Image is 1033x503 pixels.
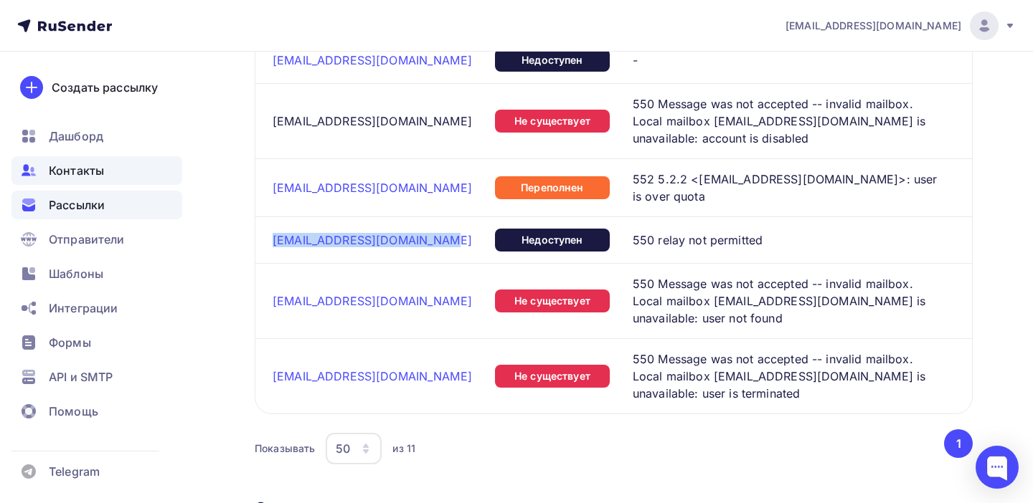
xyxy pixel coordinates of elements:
div: из 11 [392,441,415,456]
span: 552 5.2.2 <[EMAIL_ADDRESS][DOMAIN_NAME]>: user is over quota [633,171,943,205]
span: Шаблоны [49,265,103,282]
a: Шаблоны [11,259,182,288]
span: Рассылки [49,196,105,214]
a: [EMAIL_ADDRESS][DOMAIN_NAME] [273,233,472,247]
button: 50 [325,432,382,465]
span: Контакты [49,162,104,179]
a: Формы [11,328,182,357]
span: 550 Message was not accepted -- invalid mailbox. Local mailbox [EMAIL_ADDRESS][DOMAIN_NAME] is un... [633,275,943,327]
a: [EMAIL_ADDRESS][DOMAIN_NAME] [273,53,472,67]
span: 550 relay not permitted [633,231,763,249]
a: Дашборд [11,122,182,150]
span: 550 Message was not accepted -- invalid mailbox. Local mailbox [EMAIL_ADDRESS][DOMAIN_NAME] is un... [633,95,943,147]
span: Помощь [49,403,98,420]
div: 50 [336,440,350,457]
a: [EMAIL_ADDRESS][DOMAIN_NAME] [273,294,472,308]
a: Рассылки [11,191,182,219]
span: - [633,52,638,69]
div: Не существует [495,365,610,388]
div: Не существует [495,110,610,133]
button: Go to page 1 [944,429,973,458]
ul: Pagination [942,429,973,458]
a: [EMAIL_ADDRESS][DOMAIN_NAME] [273,181,472,195]
div: Создать рассылку [52,79,158,96]
a: Отправители [11,225,182,254]
div: Показывать [255,441,315,456]
span: Интеграции [49,300,118,317]
span: 550 Message was not accepted -- invalid mailbox. Local mailbox [EMAIL_ADDRESS][DOMAIN_NAME] is un... [633,350,943,402]
span: Формы [49,334,91,351]
span: Дашборд [49,128,103,145]
span: Telegram [49,463,100,480]
a: [EMAIL_ADDRESS][DOMAIN_NAME] [273,369,472,383]
span: [EMAIL_ADDRESS][DOMAIN_NAME] [786,19,961,33]
div: [EMAIL_ADDRESS][DOMAIN_NAME] [273,112,472,130]
div: Не существует [495,289,610,312]
div: Переполнен [495,176,610,199]
div: Недоступен [495,49,610,72]
div: Недоступен [495,229,610,251]
span: API и SMTP [49,368,113,385]
span: Отправители [49,231,125,248]
a: [EMAIL_ADDRESS][DOMAIN_NAME] [786,11,1016,40]
a: Контакты [11,156,182,185]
